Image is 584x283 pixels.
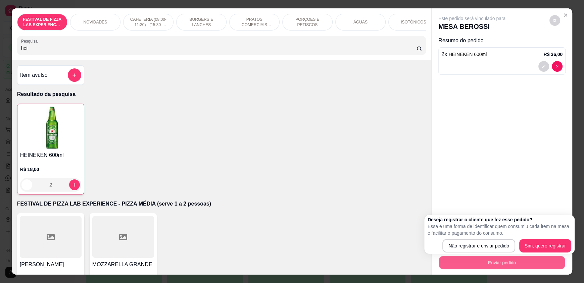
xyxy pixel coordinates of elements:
button: Enviar pedido [439,256,565,269]
p: Essa é uma forma de identificar quem consumiu cada item na mesa e facilitar o pagamento do consumo. [428,223,571,236]
p: Resumo do pedido [438,37,566,45]
p: BURGERS E LANCHES [182,17,221,27]
p: R$ 36,00 [543,51,563,58]
button: decrease-product-quantity [549,15,560,26]
p: CAFETERIA (08:00-11:30) - (15:30-18:00) [129,17,168,27]
button: decrease-product-quantity [552,61,563,72]
button: Sim, quero registrar [519,239,571,252]
p: R$ 18,00 [20,166,81,173]
button: Não registrar e enviar pedido [442,239,515,252]
p: FESTIVAL DE PIZZA LAB EXPERIENCE - PIZZA MÉDIA (serve 1 a 2 pessoas) [17,200,426,208]
label: Pesquisa [21,38,40,44]
button: decrease-product-quantity [538,61,549,72]
h4: Item avulso [20,71,48,79]
p: ISOTÔNICOS [401,19,426,25]
button: Close [560,10,571,20]
p: NOVIDADES [83,19,107,25]
input: Pesquisa [21,45,417,51]
h4: [PERSON_NAME] [20,261,82,269]
h2: Deseja registrar o cliente que fez esse pedido? [428,216,571,223]
img: product-image [20,107,81,149]
span: HEINEKEN 600ml [449,52,487,57]
h4: HEINEKEN 600ml [20,151,81,159]
p: MESA BEROSSI [438,22,505,31]
p: 2 x [441,50,487,58]
p: PORÇÕES E PETISCOS [288,17,327,27]
p: Resultado da pesquisa [17,90,426,98]
button: increase-product-quantity [69,179,80,190]
button: decrease-product-quantity [21,179,32,190]
p: Este pedido será vinculado para [438,15,505,22]
p: PRATOS COMERCIAIS (11:30-15:30) [235,17,274,27]
p: FESTIVAL DE PIZZA LAB EXPERIENCE - PIZZA MÉDIA (serve 1 a 2 pessoas) [23,17,62,27]
h4: MOZZARELLA GRANDE [92,261,154,269]
button: add-separate-item [68,68,81,82]
p: ÁGUAS [353,19,368,25]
